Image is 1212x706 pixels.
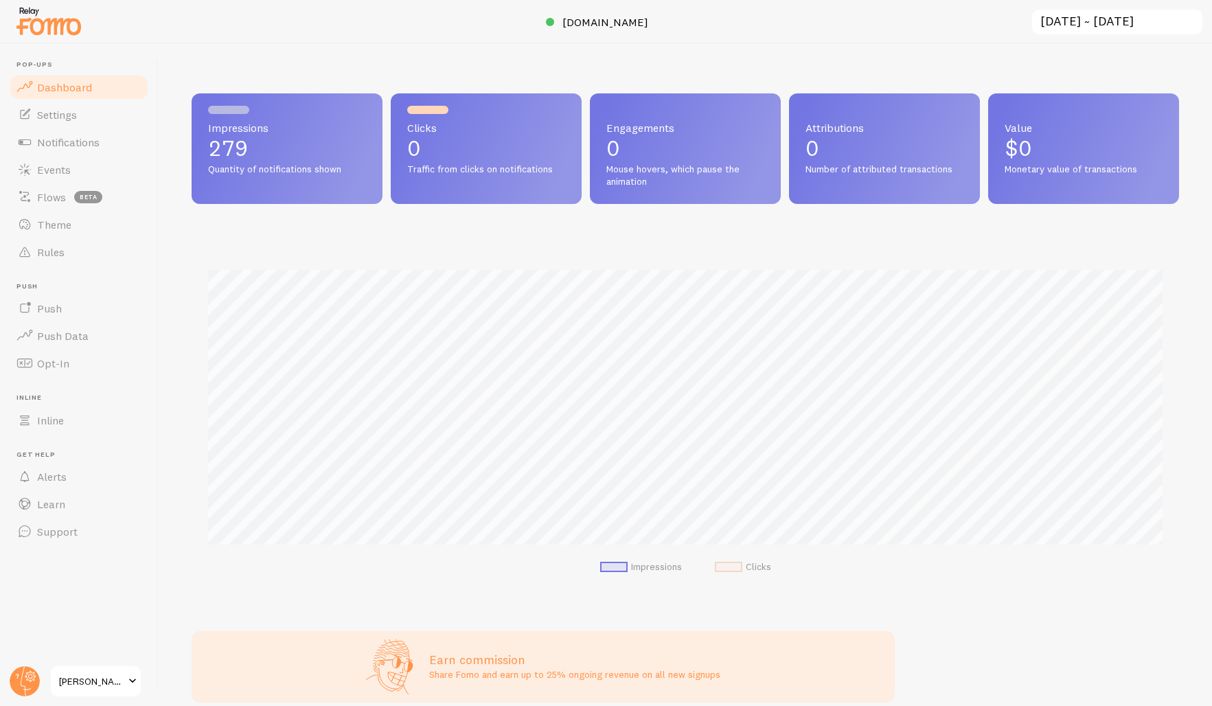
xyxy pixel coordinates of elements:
[16,60,150,69] span: Pop-ups
[37,497,65,511] span: Learn
[407,163,565,176] span: Traffic from clicks on notifications
[37,135,100,149] span: Notifications
[600,561,682,573] li: Impressions
[429,668,720,681] p: Share Fomo and earn up to 25% ongoing revenue on all new signups
[37,301,62,315] span: Push
[8,407,150,434] a: Inline
[74,191,102,203] span: beta
[8,101,150,128] a: Settings
[37,413,64,427] span: Inline
[606,137,764,159] p: 0
[49,665,142,698] a: [PERSON_NAME]'s Gems
[8,128,150,156] a: Notifications
[37,80,92,94] span: Dashboard
[8,156,150,183] a: Events
[37,218,71,231] span: Theme
[1005,163,1163,176] span: Monetary value of transactions
[606,163,764,187] span: Mouse hovers, which pause the animation
[16,282,150,291] span: Push
[407,122,565,133] span: Clicks
[8,73,150,101] a: Dashboard
[8,183,150,211] a: Flows beta
[1005,122,1163,133] span: Value
[8,211,150,238] a: Theme
[8,350,150,377] a: Opt-In
[8,238,150,266] a: Rules
[37,245,65,259] span: Rules
[37,190,66,204] span: Flows
[16,451,150,459] span: Get Help
[14,3,83,38] img: fomo-relay-logo-orange.svg
[8,463,150,490] a: Alerts
[208,163,366,176] span: Quantity of notifications shown
[805,163,963,176] span: Number of attributed transactions
[208,137,366,159] p: 279
[37,356,69,370] span: Opt-In
[805,122,963,133] span: Attributions
[606,122,764,133] span: Engagements
[8,322,150,350] a: Push Data
[1005,135,1032,161] span: $0
[8,490,150,518] a: Learn
[715,561,771,573] li: Clicks
[37,525,78,538] span: Support
[8,295,150,322] a: Push
[37,470,67,483] span: Alerts
[8,518,150,545] a: Support
[37,108,77,122] span: Settings
[37,163,71,176] span: Events
[208,122,366,133] span: Impressions
[37,329,89,343] span: Push Data
[407,137,565,159] p: 0
[429,652,720,668] h3: Earn commission
[59,673,124,690] span: [PERSON_NAME]'s Gems
[16,394,150,402] span: Inline
[805,137,963,159] p: 0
